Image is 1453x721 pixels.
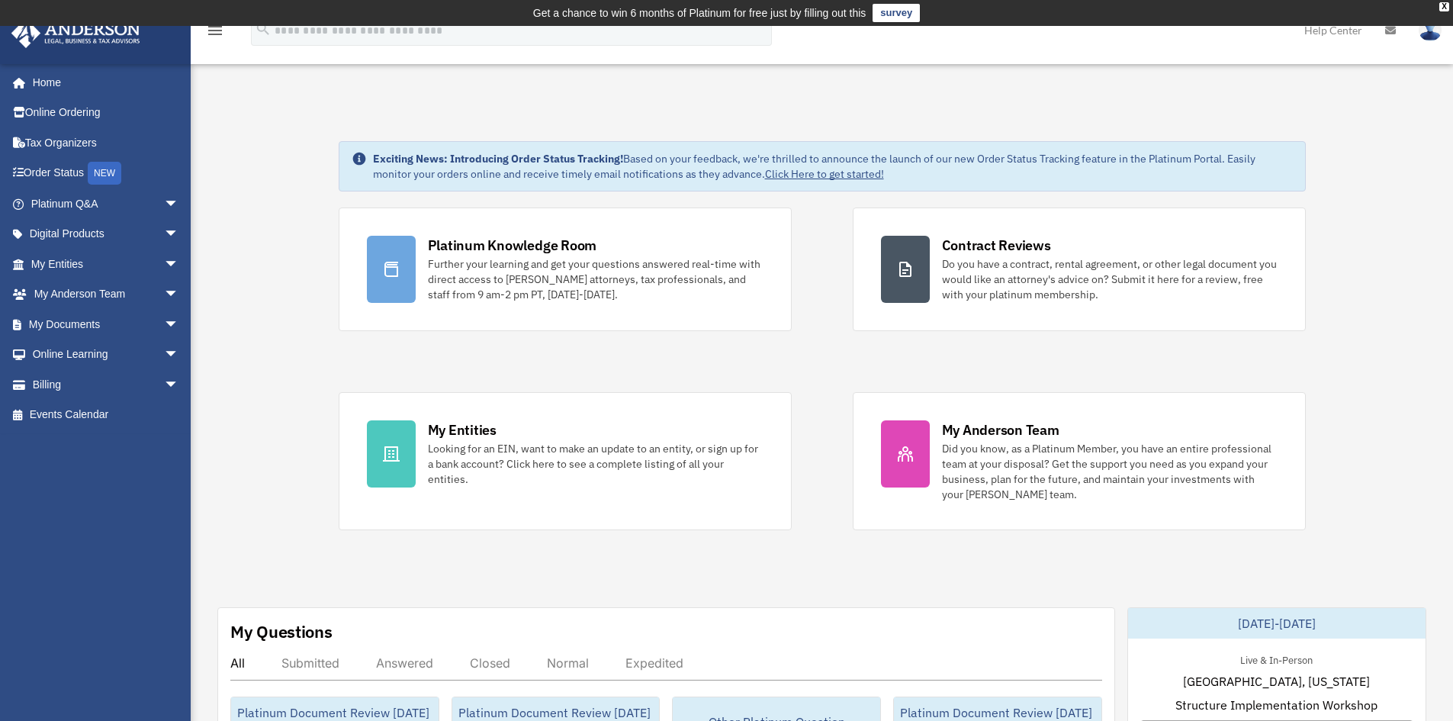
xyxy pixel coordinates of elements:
div: Closed [470,655,510,671]
i: search [255,21,272,37]
div: Contract Reviews [942,236,1051,255]
div: My Entities [428,420,497,439]
a: Home [11,67,194,98]
div: close [1439,2,1449,11]
a: Billingarrow_drop_down [11,369,202,400]
div: Submitted [281,655,339,671]
a: Online Learningarrow_drop_down [11,340,202,370]
a: Tax Organizers [11,127,202,158]
div: Did you know, as a Platinum Member, you have an entire professional team at your disposal? Get th... [942,441,1278,502]
div: Based on your feedback, we're thrilled to announce the launch of our new Order Status Tracking fe... [373,151,1293,182]
div: Expedited [625,655,683,671]
span: arrow_drop_down [164,249,194,280]
a: Click Here to get started! [765,167,884,181]
span: arrow_drop_down [164,219,194,250]
a: Platinum Q&Aarrow_drop_down [11,188,202,219]
a: My Documentsarrow_drop_down [11,309,202,340]
div: My Anderson Team [942,420,1059,439]
a: Platinum Knowledge Room Further your learning and get your questions answered real-time with dire... [339,208,792,331]
span: arrow_drop_down [164,369,194,401]
span: [GEOGRAPHIC_DATA], [US_STATE] [1183,672,1370,690]
a: My Entitiesarrow_drop_down [11,249,202,279]
a: Online Ordering [11,98,202,128]
img: User Pic [1419,19,1442,41]
a: Contract Reviews Do you have a contract, rental agreement, or other legal document you would like... [853,208,1306,331]
i: menu [206,21,224,40]
a: Events Calendar [11,400,202,430]
span: arrow_drop_down [164,340,194,371]
a: survey [873,4,920,22]
div: Do you have a contract, rental agreement, or other legal document you would like an attorney's ad... [942,256,1278,302]
a: menu [206,27,224,40]
span: Structure Implementation Workshop [1175,696,1377,714]
a: My Anderson Teamarrow_drop_down [11,279,202,310]
a: Order StatusNEW [11,158,202,189]
a: My Entities Looking for an EIN, want to make an update to an entity, or sign up for a bank accoun... [339,392,792,530]
span: arrow_drop_down [164,279,194,311]
div: Further your learning and get your questions answered real-time with direct access to [PERSON_NAM... [428,256,763,302]
img: Anderson Advisors Platinum Portal [7,18,145,48]
span: arrow_drop_down [164,188,194,220]
a: Digital Productsarrow_drop_down [11,219,202,249]
span: arrow_drop_down [164,309,194,340]
div: Normal [547,655,589,671]
div: Answered [376,655,433,671]
div: Get a chance to win 6 months of Platinum for free just by filling out this [533,4,866,22]
div: All [230,655,245,671]
strong: Exciting News: Introducing Order Status Tracking! [373,152,623,166]
div: NEW [88,162,121,185]
div: Looking for an EIN, want to make an update to an entity, or sign up for a bank account? Click her... [428,441,763,487]
div: [DATE]-[DATE] [1128,608,1426,639]
div: My Questions [230,620,333,643]
div: Live & In-Person [1228,651,1325,667]
div: Platinum Knowledge Room [428,236,597,255]
a: My Anderson Team Did you know, as a Platinum Member, you have an entire professional team at your... [853,392,1306,530]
